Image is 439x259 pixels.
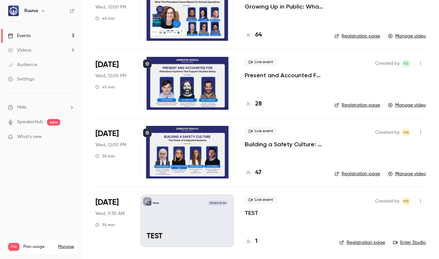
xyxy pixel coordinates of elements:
[8,61,37,68] div: Audience
[245,127,277,135] span: Live event
[95,222,115,227] div: 30 min
[245,209,258,217] a: TEST
[8,47,31,54] div: Videos
[47,119,60,126] span: new
[255,100,262,108] h4: 28
[17,104,27,111] span: Help
[17,119,43,126] a: SpeakerHub
[403,197,409,205] span: MB
[147,232,228,241] p: TEST
[8,6,19,16] img: Ruvna
[255,31,262,39] h4: 64
[95,16,115,21] div: 45 min
[255,168,261,177] h4: 47
[245,31,262,39] a: 64
[375,197,400,205] span: Created by
[255,237,257,246] h4: 1
[17,133,42,140] span: What's new
[339,239,385,246] a: Registration page
[402,197,410,205] span: Macey Belter
[95,4,126,11] span: Wed, 12:00 PM
[95,195,130,247] div: Mar 26 Wed, 9:30 AM (America/Chicago)
[245,58,277,66] span: Live event
[58,244,74,249] a: Manage
[95,73,126,79] span: Wed, 12:00 PM
[375,59,400,67] span: Created by
[388,171,426,177] a: Manage video
[8,33,31,39] div: Events
[24,8,38,14] h6: Ruvna
[404,59,409,67] span: KS
[402,59,410,67] span: Kyra Sandness
[334,171,380,177] a: Registration page
[334,102,380,108] a: Registration page
[388,33,426,39] a: Manage video
[245,237,257,246] a: 1
[393,239,426,246] a: Enter Studio
[23,244,54,249] span: Plan usage
[245,3,324,11] a: Growing Up in Public: What The Phoneless Future Means For School Operations
[403,129,409,136] span: MB
[334,33,380,39] a: Registration page
[375,129,400,136] span: Created by
[8,104,74,111] li: help-dropdown-opener
[153,201,159,205] p: Ruvna
[140,195,234,247] a: TESTRuvna[DATE] 9:30 AMTEST
[95,153,115,159] div: 30 min
[95,210,125,217] span: Wed, 9:30 AM
[388,102,426,108] a: Manage video
[95,197,119,208] span: [DATE]
[402,129,410,136] span: Macey Belter
[95,84,115,90] div: 45 min
[66,134,74,140] iframe: Noticeable Trigger
[245,196,277,204] span: Live event
[245,168,261,177] a: 47
[95,142,126,148] span: Wed, 12:00 PM
[95,126,130,178] div: Mar 26 Wed, 1:00 PM (America/New York)
[8,76,34,82] div: Settings
[95,129,119,139] span: [DATE]
[245,71,324,79] a: Present and Accounted For: Attendance Systems That Support Student Safety
[95,57,130,109] div: Apr 30 Wed, 1:00 PM (America/New York)
[8,243,19,251] span: Pro
[245,140,324,148] a: Building a Safety Culture: The Power of Integrated Systems
[245,100,262,108] a: 28
[95,59,119,70] span: [DATE]
[208,201,228,205] span: [DATE] 9:30 AM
